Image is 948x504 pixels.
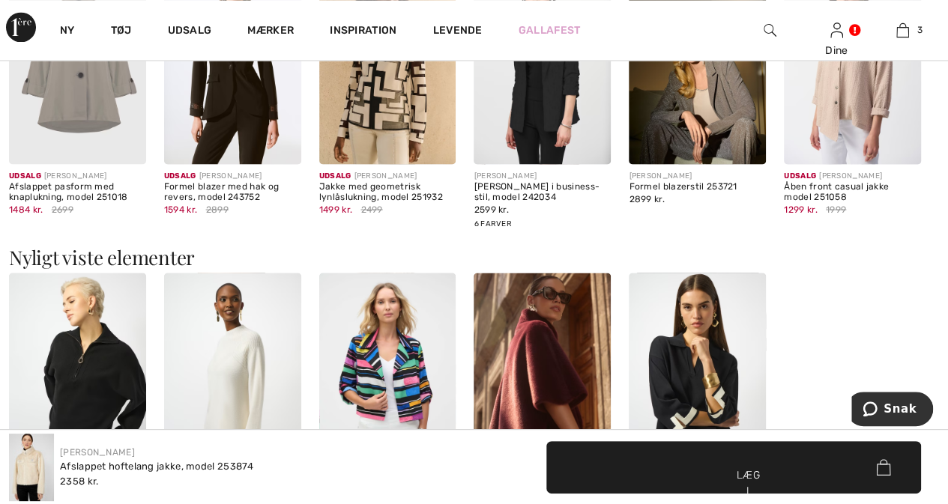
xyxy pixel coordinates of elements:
[629,193,664,204] font: 2899 kr.
[9,243,195,270] font: Nyligt viste elementer
[474,180,600,201] font: [PERSON_NAME] i business-stil, model 242034
[9,204,43,214] font: 1484 kr.
[52,204,73,214] font: 2699
[164,180,279,201] font: Formel blazer med hak og revers, model 243752
[851,392,933,429] iframe: Åbner en widget, hvor du kan chatte med en af ​​vores agenter
[44,171,107,180] font: [PERSON_NAME]
[784,180,889,201] font: Åben front casual jakke model 251058
[519,22,581,38] a: Gallafest
[60,24,75,37] font: Ny
[474,171,537,180] font: [PERSON_NAME]
[432,24,482,37] font: Levende
[629,171,692,180] font: [PERSON_NAME]
[784,171,816,180] font: Udsalg
[629,180,737,191] font: Formel blazerstil 253721
[354,171,417,180] font: [PERSON_NAME]
[519,24,581,37] font: Gallafest
[164,171,196,180] font: Udsalg
[474,204,508,214] font: 2599 kr.
[60,24,75,40] a: Ny
[60,447,135,458] a: [PERSON_NAME]
[164,204,197,214] font: 1594 kr.
[830,21,843,39] img: Mine oplysninger
[9,273,146,478] img: Hætte med lynlås, afslappet pasform, model 253963
[474,273,611,478] img: Formel Cape Top Style 253924
[319,180,443,201] font: Jakke med geometrisk lynlåslukning, model 251932
[474,219,511,228] font: 6 farver
[111,24,132,40] a: Tøj
[9,171,41,180] font: Udsalg
[60,461,254,472] font: Afslappet hoftelang jakke, model 253874
[199,171,262,180] font: [PERSON_NAME]
[819,171,882,180] font: [PERSON_NAME]
[60,476,98,487] font: 2358 kr.
[9,180,128,201] font: Afslappet pasform med knaplukning, model 251018
[784,204,817,214] font: 1299 kr.
[319,273,456,478] img: Stribet blazer med pufærmer, model 252215
[896,21,909,39] img: Min taske
[870,21,935,39] a: 3
[247,24,294,40] a: Mærker
[319,171,351,180] font: Udsalg
[168,24,212,37] font: Udsalg
[830,22,843,37] a: Log ind
[825,44,848,57] font: Dine
[876,459,890,476] img: Bag.svg
[319,204,352,214] font: 1499 kr.
[826,204,846,214] font: 1999
[168,24,212,40] a: Udsalg
[917,25,922,35] font: 3
[206,204,229,214] font: 2899
[247,24,294,37] font: Mærker
[432,22,482,38] a: Levende
[6,12,36,42] img: 1ère Avenue
[9,434,54,501] img: Afslappet hoftelang jakke model 253874
[111,24,132,37] font: Tøj
[764,21,776,39] img: søg på hjemmesiden
[629,273,766,478] img: Chic hoftelang pullovermodel 253909
[360,204,382,214] font: 2499
[330,24,396,37] font: Inspiration
[164,273,301,478] img: Casual pullover med høj halsudskæring, model 253966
